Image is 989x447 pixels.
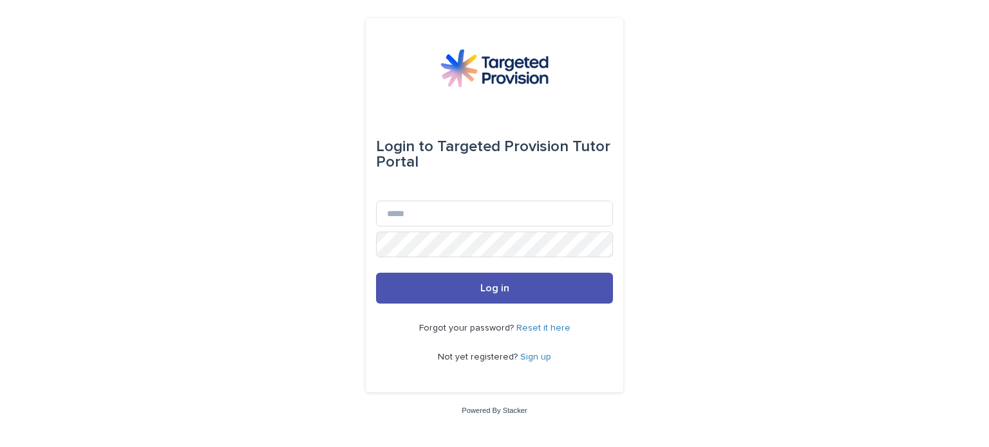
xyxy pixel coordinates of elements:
[376,139,433,154] span: Login to
[419,324,516,333] span: Forgot your password?
[376,273,613,304] button: Log in
[376,129,613,180] div: Targeted Provision Tutor Portal
[440,49,549,87] img: M5nRWzHhSzIhMunXDL62
[516,324,570,333] a: Reset it here
[520,352,551,361] a: Sign up
[438,352,520,361] span: Not yet registered?
[462,406,527,414] a: Powered By Stacker
[480,283,509,293] span: Log in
